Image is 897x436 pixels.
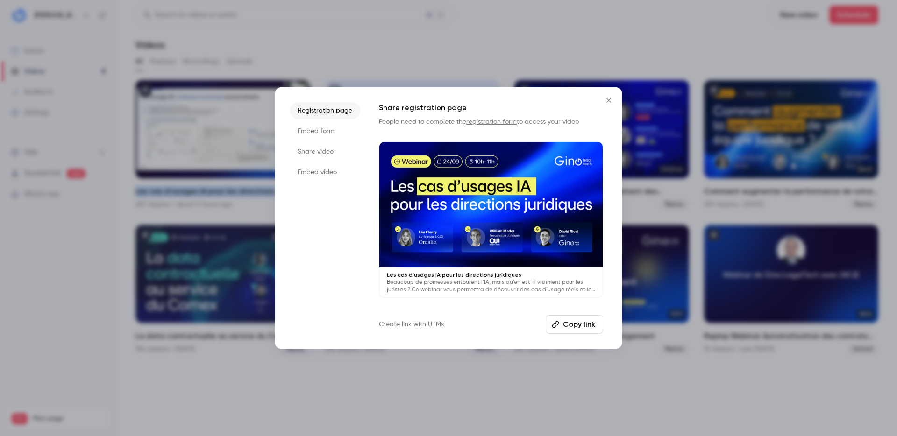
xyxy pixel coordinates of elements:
a: registration form [466,119,517,125]
li: Embed form [290,123,360,140]
h1: Share registration page [379,102,603,113]
button: Copy link [546,315,603,334]
li: Registration page [290,102,360,119]
button: Close [599,91,618,110]
p: Les cas d’usages IA pour les directions juridiques [387,271,595,279]
li: Share video [290,143,360,160]
p: People need to complete the to access your video [379,117,603,127]
a: Create link with UTMs [379,320,444,329]
li: Embed video [290,164,360,181]
a: Les cas d’usages IA pour les directions juridiquesBeaucoup de promesses entourent l’IA, mais qu’e... [379,141,603,298]
p: Beaucoup de promesses entourent l’IA, mais qu’en est-il vraiment pour les juristes ? Ce webinar v... [387,279,595,294]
